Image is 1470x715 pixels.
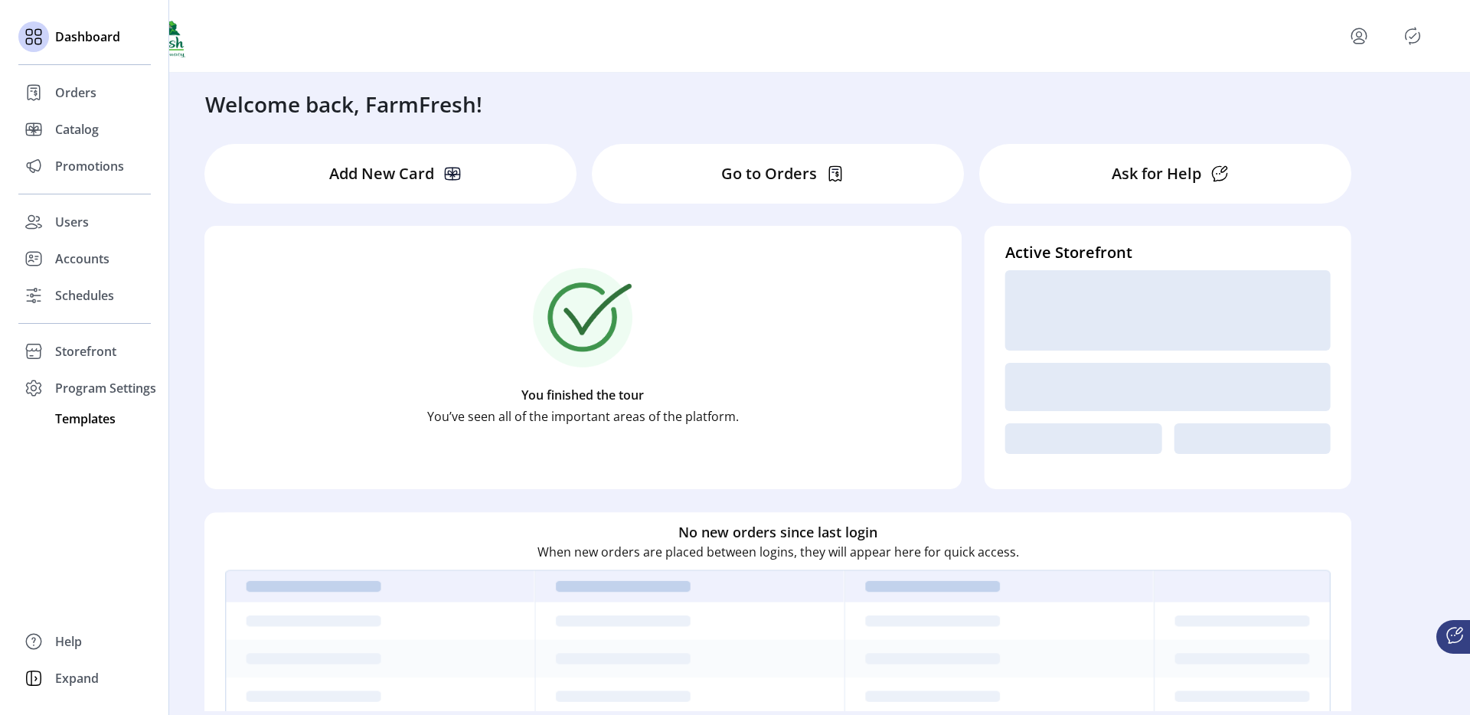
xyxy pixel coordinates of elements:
p: You finished the tour [521,386,644,404]
span: Catalog [55,120,99,139]
h6: No new orders since last login [678,521,877,542]
p: Add New Card [329,162,434,185]
span: Users [55,213,89,231]
span: Dashboard [55,28,120,46]
p: You’ve seen all of the important areas of the platform. [427,407,739,426]
h3: Welcome back, FarmFresh! [205,88,482,120]
span: Program Settings [55,379,156,397]
h4: Active Storefront [1005,241,1331,264]
span: Promotions [55,157,124,175]
p: Go to Orders [721,162,817,185]
span: Help [55,632,82,651]
span: Orders [55,83,96,102]
button: menu [1347,24,1371,48]
button: Publisher Panel [1400,24,1425,48]
span: Storefront [55,342,116,361]
span: Templates [55,410,116,428]
p: Ask for Help [1112,162,1201,185]
span: Expand [55,669,99,687]
span: Accounts [55,250,109,268]
span: Schedules [55,286,114,305]
p: When new orders are placed between logins, they will appear here for quick access. [537,542,1019,560]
